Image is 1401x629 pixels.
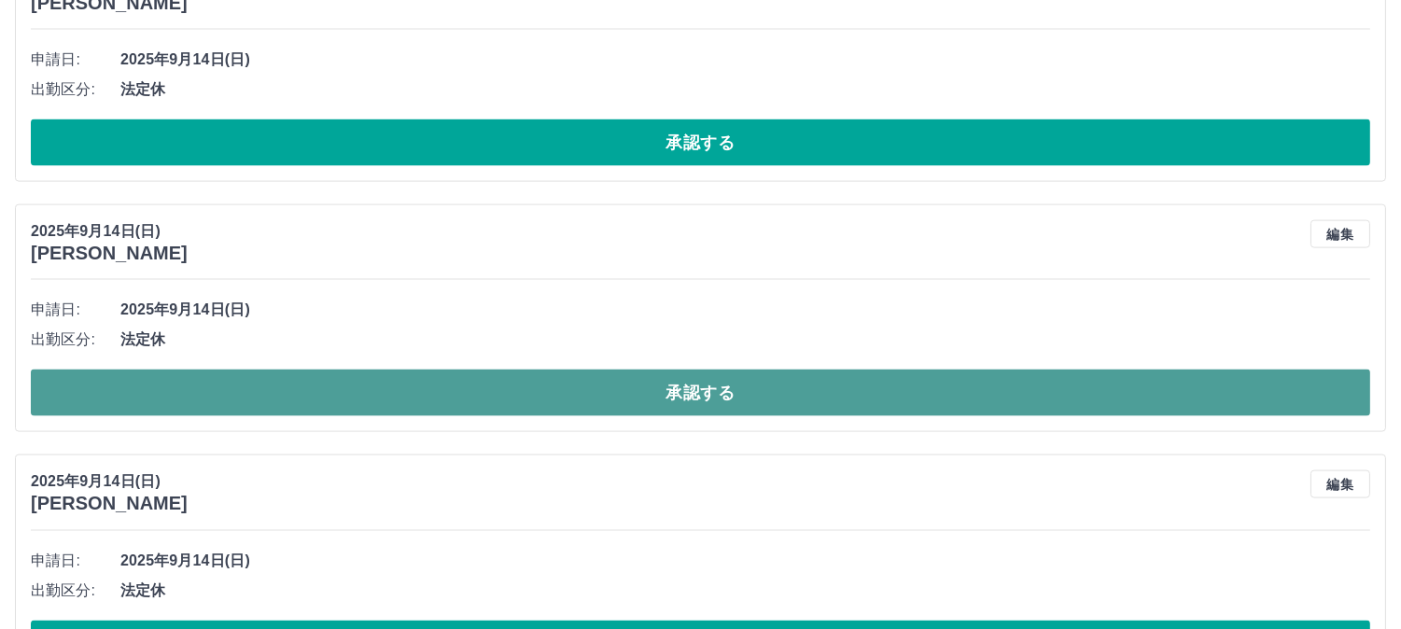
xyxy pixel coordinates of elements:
span: 申請日: [31,550,120,572]
h3: [PERSON_NAME] [31,493,188,514]
p: 2025年9月14日(日) [31,470,188,493]
span: 出勤区分: [31,78,120,101]
span: 出勤区分: [31,580,120,602]
span: 申請日: [31,299,120,321]
span: 法定休 [120,78,1370,101]
span: 法定休 [120,580,1370,602]
button: 編集 [1310,220,1370,248]
span: 2025年9月14日(日) [120,299,1370,321]
span: 法定休 [120,328,1370,351]
button: 編集 [1310,470,1370,498]
span: 2025年9月14日(日) [120,550,1370,572]
h3: [PERSON_NAME] [31,243,188,264]
span: 出勤区分: [31,328,120,351]
p: 2025年9月14日(日) [31,220,188,243]
button: 承認する [31,119,1370,166]
button: 承認する [31,370,1370,416]
span: 申請日: [31,49,120,71]
span: 2025年9月14日(日) [120,49,1370,71]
